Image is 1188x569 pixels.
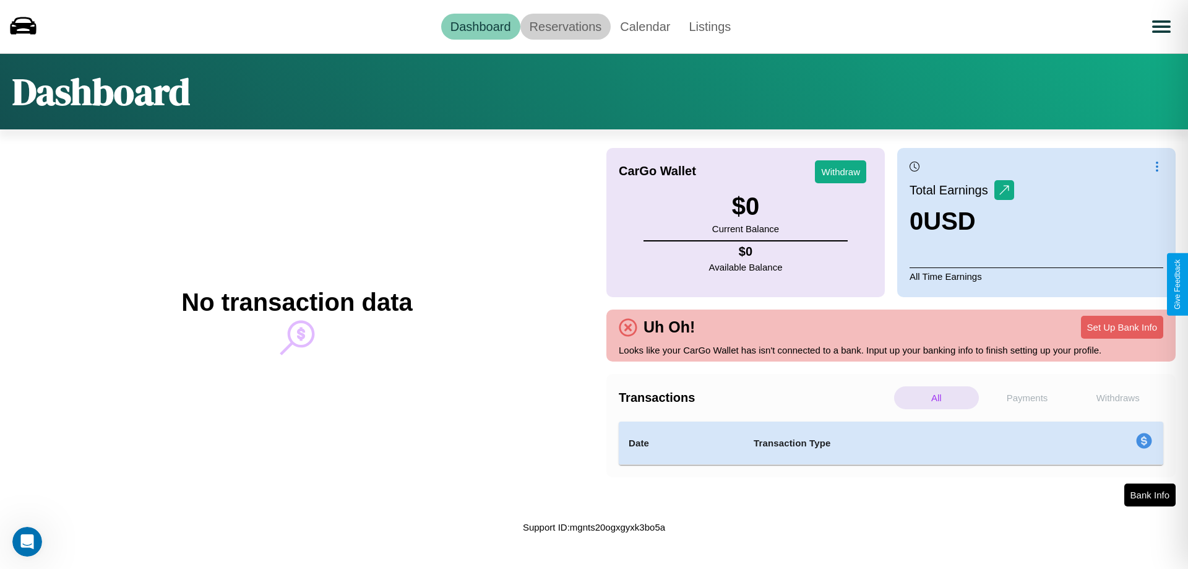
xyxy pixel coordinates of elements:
a: Reservations [520,14,611,40]
button: Set Up Bank Info [1081,316,1163,339]
h4: $ 0 [709,245,783,259]
p: Withdraws [1075,386,1160,409]
p: All [894,386,979,409]
h4: Date [629,436,734,451]
a: Calendar [611,14,679,40]
h1: Dashboard [12,66,190,117]
table: simple table [619,422,1163,465]
h3: $ 0 [712,193,779,220]
p: Total Earnings [910,179,994,201]
button: Open menu [1144,9,1179,44]
p: Looks like your CarGo Wallet has isn't connected to a bank. Input up your banking info to finish ... [619,342,1163,358]
p: Available Balance [709,259,783,276]
h4: CarGo Wallet [619,164,696,178]
h3: 0 USD [910,207,1014,235]
a: Listings [679,14,740,40]
h4: Transactions [619,391,891,405]
h4: Transaction Type [754,436,1035,451]
p: Payments [985,386,1070,409]
h2: No transaction data [181,289,412,316]
p: Support ID: mgnts20ogxgyxk3bo5a [523,519,665,536]
p: Current Balance [712,220,779,237]
p: All Time Earnings [910,267,1163,285]
div: Give Feedback [1173,259,1182,310]
button: Withdraw [815,160,866,183]
button: Bank Info [1124,484,1176,506]
a: Dashboard [441,14,520,40]
iframe: Intercom live chat [12,527,42,557]
h4: Uh Oh! [637,318,701,336]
